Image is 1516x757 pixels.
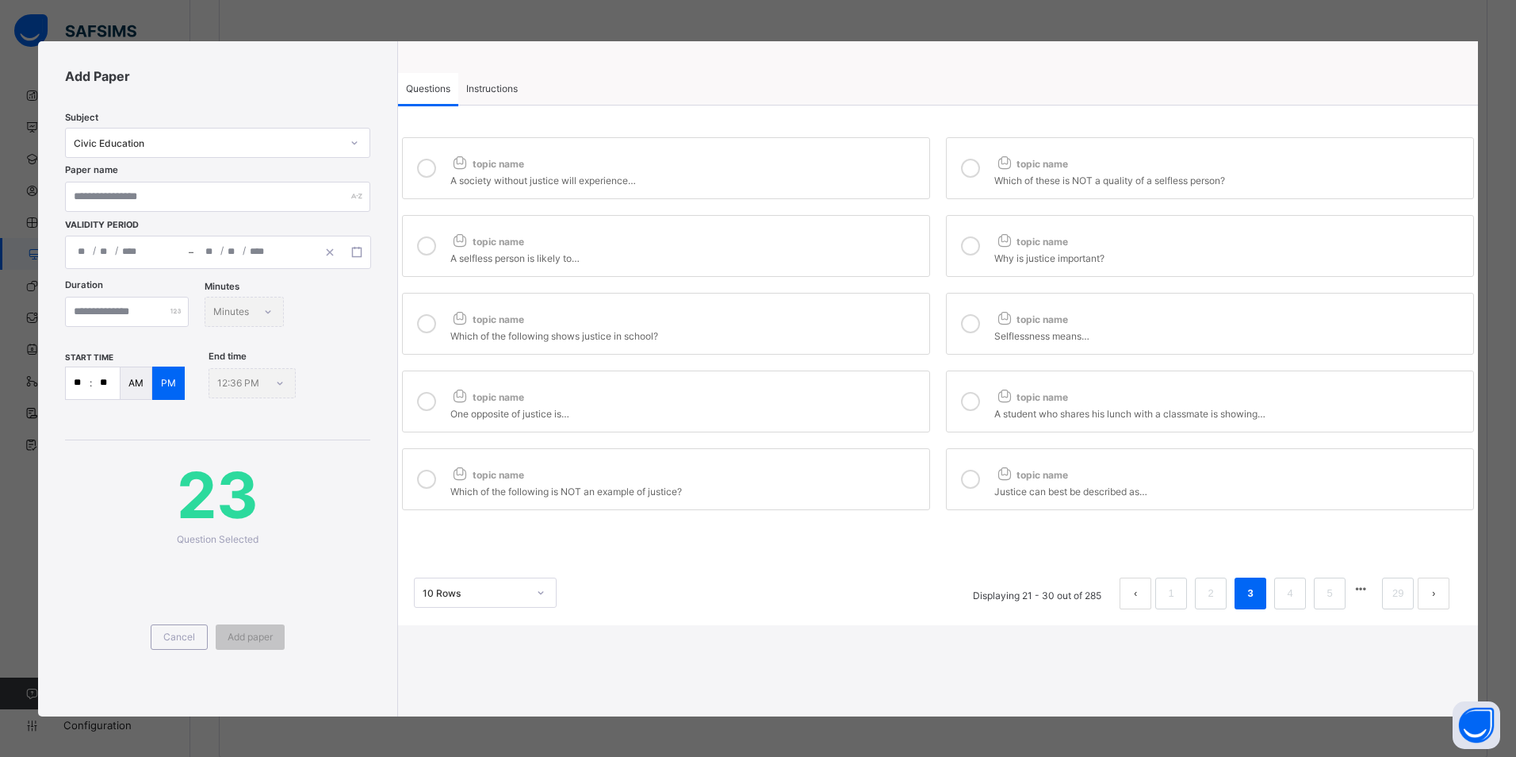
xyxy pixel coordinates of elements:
[163,631,195,643] span: Cancel
[65,68,370,84] span: Add Paper
[189,245,193,259] span: –
[994,248,1465,264] div: Why is justice important?
[205,281,239,292] span: Minutes
[994,158,1068,170] span: topic name
[1418,578,1449,609] li: 下一页
[90,377,92,389] p: :
[994,482,1465,498] div: Justice can best be described as…
[450,313,524,325] span: topic name
[1235,578,1266,609] li: 3
[1349,578,1372,600] li: 向后 5 页
[1155,578,1187,609] li: 1
[1164,583,1179,604] a: 1
[450,391,524,403] span: topic name
[65,279,103,290] label: Duration
[93,244,96,257] span: /
[961,578,1113,609] li: Displaying 21 - 30 out of 285
[423,586,527,598] div: 10 Rows
[65,220,195,230] span: Validity Period
[1388,583,1408,604] a: 29
[1204,583,1219,604] a: 2
[1120,578,1151,609] li: 上一页
[994,326,1465,342] div: Selflessness means…
[1382,578,1414,609] li: 29
[128,377,144,389] p: AM
[161,377,176,389] p: PM
[450,248,921,264] div: A selfless person is likely to…
[74,136,341,148] div: Civic Education
[243,244,246,257] span: /
[1323,583,1338,604] a: 5
[65,456,370,533] span: 23
[220,244,224,257] span: /
[450,236,524,248] span: topic name
[65,352,113,362] span: start time
[466,83,518,94] span: Instructions
[1418,578,1449,609] button: next page
[65,112,98,123] span: Subject
[1453,701,1500,749] button: Open asap
[228,631,273,643] span: Add paper
[1243,583,1258,604] a: 3
[1274,578,1306,609] li: 4
[115,244,118,257] span: /
[1195,578,1227,609] li: 2
[994,469,1068,481] span: topic name
[177,533,258,545] span: Question Selected
[450,404,921,420] div: One opposite of justice is…
[994,171,1465,186] div: Which of these is NOT a quality of a selfless person?
[1120,578,1151,609] button: prev page
[994,391,1068,403] span: topic name
[209,351,247,362] span: End time
[994,236,1068,248] span: topic name
[450,171,921,186] div: A society without justice will experience…
[450,469,524,481] span: topic name
[1283,583,1298,604] a: 4
[450,158,524,170] span: topic name
[450,326,921,342] div: Which of the following shows justice in school?
[406,83,450,94] span: Questions
[994,313,1068,325] span: topic name
[994,404,1465,420] div: A student who shares his lunch with a classmate is showing…
[450,482,921,498] div: Which of the following is NOT an example of justice?
[65,164,118,175] label: Paper name
[1314,578,1346,609] li: 5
